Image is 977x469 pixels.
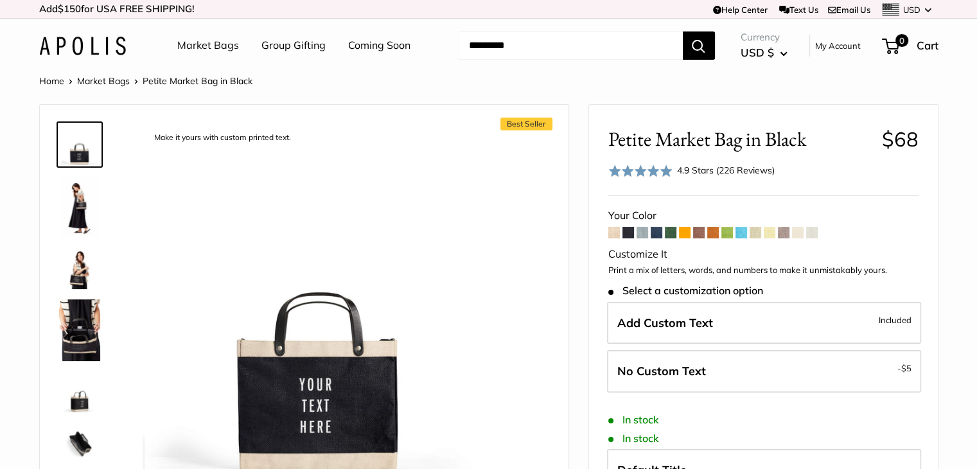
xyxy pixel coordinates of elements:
[608,432,659,445] span: In stock
[39,75,64,87] a: Home
[459,31,683,60] input: Search...
[59,371,100,412] img: Petite Market Bag in Black
[148,129,297,146] div: Make it yours with custom printed text.
[897,360,911,376] span: -
[683,31,715,60] button: Search
[779,4,818,15] a: Text Us
[917,39,938,52] span: Cart
[59,423,100,464] img: description_Spacious inner area with room for everything.
[59,248,100,289] img: Petite Market Bag in Black
[608,127,872,151] span: Petite Market Bag in Black
[57,121,103,168] a: description_Make it yours with custom printed text.
[879,312,911,328] span: Included
[895,34,908,47] span: 0
[608,414,659,426] span: In stock
[608,264,919,277] p: Print a mix of letters, words, and numbers to make it unmistakably yours.
[500,118,552,130] span: Best Seller
[903,4,920,15] span: USD
[57,173,103,240] a: Petite Market Bag in Black
[828,4,870,15] a: Email Us
[58,3,81,15] span: $150
[741,46,774,59] span: USD $
[261,36,326,55] a: Group Gifting
[57,369,103,415] a: Petite Market Bag in Black
[617,364,706,378] span: No Custom Text
[177,36,239,55] a: Market Bags
[608,245,919,264] div: Customize It
[713,4,768,15] a: Help Center
[607,302,921,344] label: Add Custom Text
[57,297,103,364] a: Petite Market Bag in Black
[348,36,410,55] a: Coming Soon
[59,124,100,165] img: description_Make it yours with custom printed text.
[143,75,252,87] span: Petite Market Bag in Black
[883,35,938,56] a: 0 Cart
[608,285,763,297] span: Select a customization option
[882,127,919,152] span: $68
[57,245,103,292] a: Petite Market Bag in Black
[77,75,130,87] a: Market Bags
[59,175,100,237] img: Petite Market Bag in Black
[617,315,713,330] span: Add Custom Text
[677,163,775,177] div: 4.9 Stars (226 Reviews)
[608,206,919,226] div: Your Color
[59,299,100,361] img: Petite Market Bag in Black
[607,350,921,393] label: Leave Blank
[741,42,788,63] button: USD $
[57,420,103,466] a: description_Spacious inner area with room for everything.
[39,37,126,55] img: Apolis
[901,363,911,373] span: $5
[741,28,788,46] span: Currency
[39,73,252,89] nav: Breadcrumb
[815,38,861,53] a: My Account
[608,161,775,180] div: 4.9 Stars (226 Reviews)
